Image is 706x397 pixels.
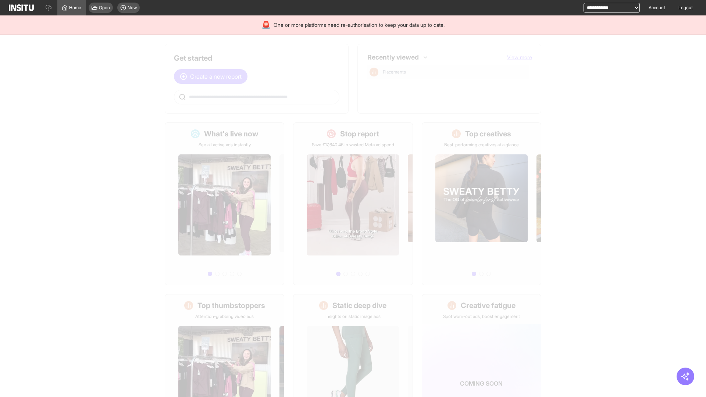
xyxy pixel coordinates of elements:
img: Logo [9,4,34,11]
span: One or more platforms need re-authorisation to keep your data up to date. [274,21,445,29]
span: Open [99,5,110,11]
div: 🚨 [261,20,271,30]
span: Home [69,5,81,11]
span: New [128,5,137,11]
